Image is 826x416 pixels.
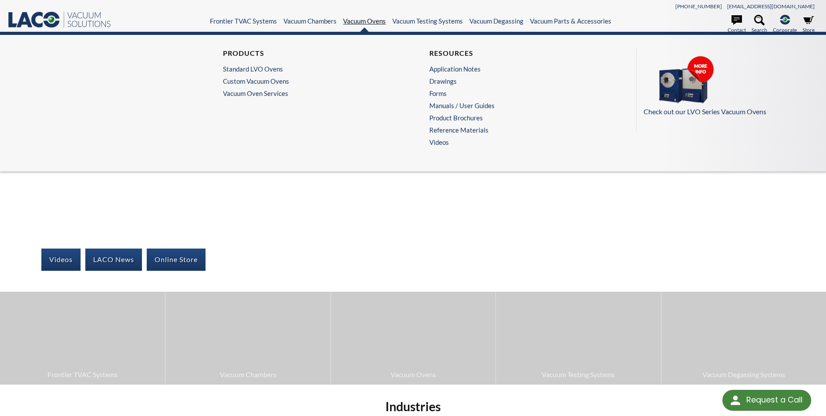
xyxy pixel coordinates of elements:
[429,49,598,58] h4: Resources
[728,393,742,407] img: round button
[429,89,598,97] a: Forms
[429,102,598,109] a: Manuals / User Guides
[429,114,598,122] a: Product Brochures
[429,126,598,134] a: Reference Materials
[4,369,161,380] span: Frontier TVAC Systems
[727,3,815,10] a: [EMAIL_ADDRESS][DOMAIN_NAME]
[644,56,809,117] a: Check out our LVO Series Vacuum Ovens
[335,369,491,380] span: Vacuum Ovens
[429,77,598,85] a: Drawings
[223,89,396,97] a: Vacuum Oven Services
[773,26,797,34] span: Corporate
[392,17,463,25] a: Vacuum Testing Systems
[722,390,811,411] div: Request a Call
[331,292,496,384] a: Vacuum Ovens
[223,77,392,85] a: Custom Vacuum Ovens
[283,17,337,25] a: Vacuum Chambers
[661,292,826,384] a: Vacuum Degassing Systems
[530,17,611,25] a: Vacuum Parts & Accessories
[175,399,650,415] h2: Industries
[343,17,386,25] a: Vacuum Ovens
[223,65,392,73] a: Standard LVO Ovens
[429,65,598,73] a: Application Notes
[746,390,802,410] div: Request a Call
[469,17,523,25] a: Vacuum Degassing
[429,138,603,146] a: Videos
[728,15,746,34] a: Contact
[666,369,822,380] span: Vacuum Degassing Systems
[496,292,661,384] a: Vacuum Testing Systems
[752,15,767,34] a: Search
[210,17,277,25] a: Frontier TVAC Systems
[644,56,731,105] img: OVENS.png
[223,49,392,58] h4: Products
[147,249,206,270] a: Online Store
[170,369,326,380] span: Vacuum Chambers
[644,106,809,117] p: Check out our LVO Series Vacuum Ovens
[802,15,815,34] a: Store
[675,3,722,10] a: [PHONE_NUMBER]
[41,249,81,270] a: Videos
[85,249,142,270] a: LACO News
[165,292,330,384] a: Vacuum Chambers
[500,369,656,380] span: Vacuum Testing Systems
